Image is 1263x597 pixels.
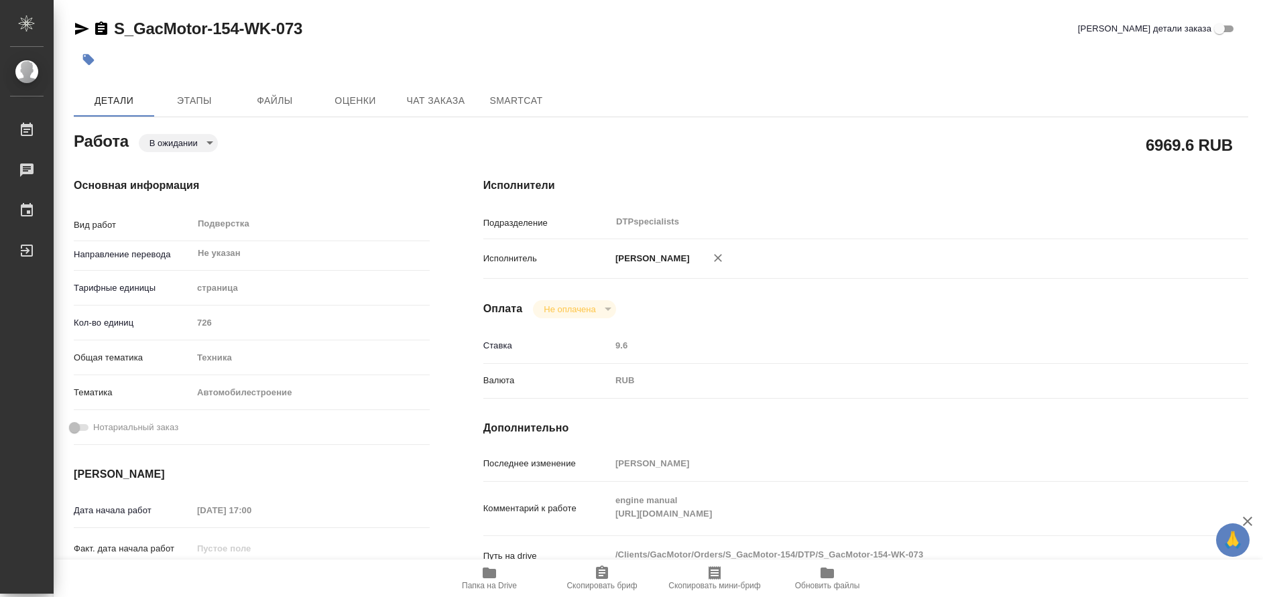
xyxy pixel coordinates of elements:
p: Ставка [483,339,611,352]
h4: Оплата [483,301,523,317]
p: Факт. дата начала работ [74,542,192,555]
button: Папка на Drive [433,559,546,597]
h4: [PERSON_NAME] [74,466,430,482]
span: SmartCat [484,92,548,109]
span: 🙏 [1221,526,1244,554]
span: Детали [82,92,146,109]
p: [PERSON_NAME] [611,252,690,265]
p: Тематика [74,386,192,399]
button: 🙏 [1216,523,1250,557]
p: Общая тематика [74,351,192,364]
span: Обновить файлы [795,581,860,590]
textarea: /Clients/GacMotor/Orders/S_GacMotor-154/DTP/S_GacMotor-154-WK-073 [611,543,1185,566]
div: Техника [192,346,430,369]
button: Обновить файлы [771,559,884,597]
div: В ожидании [533,300,615,318]
input: Пустое поле [192,313,430,332]
span: Скопировать бриф [566,581,637,590]
input: Пустое поле [611,336,1185,355]
input: Пустое поле [611,454,1185,473]
p: Направление перевода [74,248,192,261]
button: Скопировать мини-бриф [658,559,771,597]
p: Дата начала работ [74,504,192,517]
button: Скопировать бриф [546,559,658,597]
p: Путь на drive [483,549,611,563]
span: Этапы [162,92,227,109]
button: Удалить исполнителя [703,243,733,273]
h2: 6969.6 RUB [1146,133,1233,156]
p: Исполнитель [483,252,611,265]
input: Пустое поле [192,501,310,520]
button: Не оплачена [540,304,599,315]
p: Валюта [483,374,611,387]
h4: Исполнители [483,178,1248,194]
h4: Основная информация [74,178,430,194]
p: Последнее изменение [483,457,611,470]
textarea: engine manual [URL][DOMAIN_NAME] [611,489,1185,525]
h4: Дополнительно [483,420,1248,436]
div: страница [192,277,430,300]
div: Автомобилестроение [192,381,430,404]
span: Файлы [243,92,307,109]
p: Тарифные единицы [74,281,192,295]
span: Скопировать мини-бриф [668,581,760,590]
p: Кол-во единиц [74,316,192,330]
p: Вид работ [74,218,192,232]
a: S_GacMotor-154-WK-073 [114,19,302,38]
h2: Работа [74,128,129,152]
div: RUB [611,369,1185,392]
input: Пустое поле [192,539,310,558]
span: Оценки [323,92,387,109]
p: Комментарий к работе [483,502,611,515]
div: В ожидании [139,134,218,152]
span: Чат заказа [404,92,468,109]
button: В ожидании [145,137,202,149]
button: Скопировать ссылку для ЯМессенджера [74,21,90,37]
span: [PERSON_NAME] детали заказа [1078,22,1211,36]
button: Добавить тэг [74,45,103,74]
span: Папка на Drive [462,581,517,590]
span: Нотариальный заказ [93,421,178,434]
p: Подразделение [483,216,611,230]
button: Скопировать ссылку [93,21,109,37]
